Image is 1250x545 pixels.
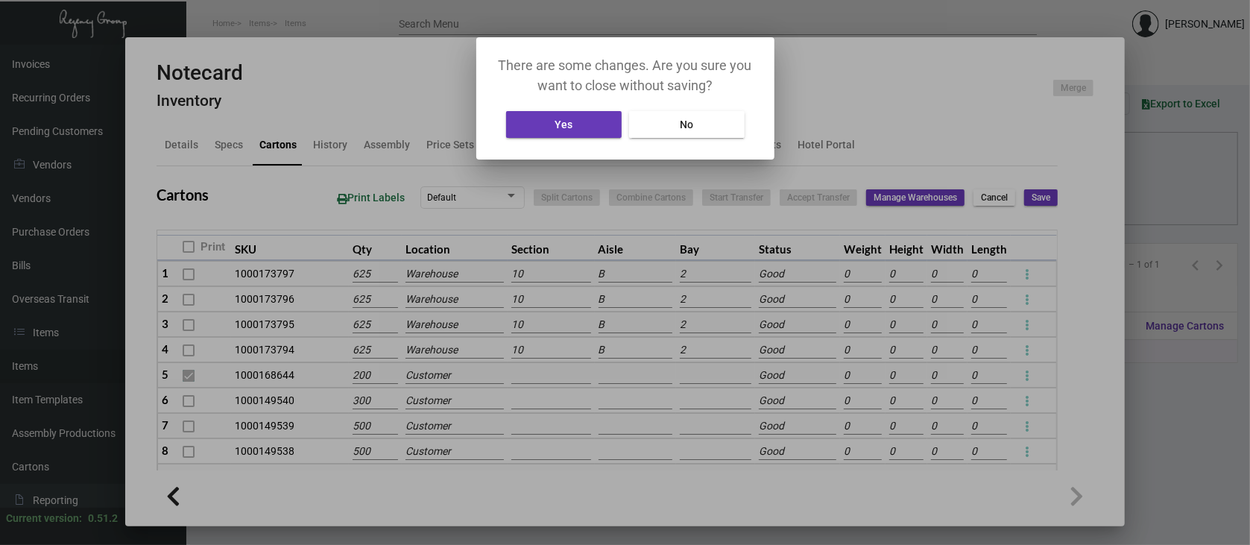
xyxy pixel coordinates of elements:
div: 0.51.2 [88,511,118,526]
button: Yes [506,111,622,138]
span: No [680,119,693,130]
p: There are some changes. Are you sure you want to close without saving? [494,55,757,95]
span: Yes [555,119,572,130]
div: Current version: [6,511,82,526]
button: No [629,111,745,138]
